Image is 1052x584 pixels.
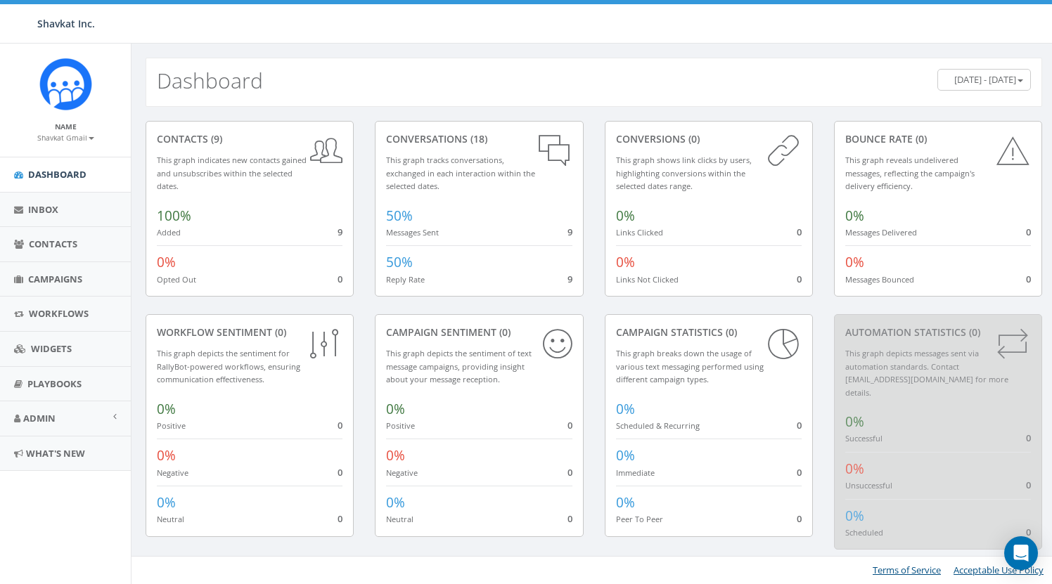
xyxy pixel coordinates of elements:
[28,273,82,285] span: Campaigns
[386,446,405,465] span: 0%
[845,480,892,491] small: Unsuccessful
[26,447,85,460] span: What's New
[954,564,1044,576] a: Acceptable Use Policy
[157,155,307,191] small: This graph indicates new contacts gained and unsubscribes within the selected dates.
[496,325,511,339] span: (0)
[28,203,58,216] span: Inbox
[157,493,176,512] span: 0%
[31,342,72,355] span: Widgets
[39,58,92,110] img: Rally_Corp_Icon_1.png
[913,132,927,145] span: (0)
[1026,479,1031,491] span: 0
[28,168,86,181] span: Dashboard
[157,400,176,418] span: 0%
[797,512,802,525] span: 0
[338,273,342,285] span: 0
[616,325,802,339] div: Campaign Statistics
[157,348,300,384] small: This graph depicts the sentiment for RallyBot-powered workflows, ensuring communication effective...
[616,514,663,524] small: Peer To Peer
[616,400,635,418] span: 0%
[723,325,737,339] span: (0)
[616,467,655,478] small: Immediate
[27,377,82,390] span: Playbooks
[616,493,635,512] span: 0%
[616,420,700,431] small: Scheduled & Recurring
[338,226,342,238] span: 9
[37,17,95,30] span: Shavkat Inc.
[386,227,439,238] small: Messages Sent
[845,274,914,285] small: Messages Bounced
[567,226,572,238] span: 9
[845,348,1008,398] small: This graph depicts messages sent via automation standards. Contact [EMAIL_ADDRESS][DOMAIN_NAME] f...
[845,433,883,443] small: Successful
[1026,431,1031,444] span: 0
[797,226,802,238] span: 0
[386,493,405,512] span: 0%
[338,419,342,431] span: 0
[616,207,635,225] span: 0%
[797,273,802,285] span: 0
[37,131,94,143] a: Shavkat Gmail
[157,69,263,92] h2: Dashboard
[386,207,413,225] span: 50%
[616,446,635,465] span: 0%
[157,227,181,238] small: Added
[567,273,572,285] span: 9
[1004,536,1038,570] div: Open Intercom Messenger
[845,413,864,431] span: 0%
[386,155,535,191] small: This graph tracks conversations, exchanged in each interaction within the selected dates.
[845,132,1031,146] div: Bounce Rate
[567,466,572,479] span: 0
[29,238,77,250] span: Contacts
[616,227,663,238] small: Links Clicked
[567,419,572,431] span: 0
[873,564,941,576] a: Terms of Service
[616,132,802,146] div: conversions
[37,133,94,143] small: Shavkat Gmail
[157,325,342,339] div: Workflow Sentiment
[966,325,980,339] span: (0)
[1026,226,1031,238] span: 0
[208,132,222,145] span: (9)
[157,420,186,431] small: Positive
[686,132,700,145] span: (0)
[386,274,425,285] small: Reply Rate
[386,348,532,384] small: This graph depicts the sentiment of text message campaigns, providing insight about your message ...
[1026,273,1031,285] span: 0
[386,400,405,418] span: 0%
[954,73,1016,86] span: [DATE] - [DATE]
[157,514,184,524] small: Neutral
[845,227,917,238] small: Messages Delivered
[616,274,679,285] small: Links Not Clicked
[157,274,196,285] small: Opted Out
[797,466,802,479] span: 0
[1026,526,1031,538] span: 0
[386,132,572,146] div: conversations
[29,307,89,320] span: Workflows
[845,253,864,271] span: 0%
[845,325,1031,339] div: Automation Statistics
[616,348,764,384] small: This graph breaks down the usage of various text messaging performed using different campaign types.
[845,527,883,538] small: Scheduled
[338,466,342,479] span: 0
[386,325,572,339] div: Campaign Sentiment
[157,446,176,465] span: 0%
[157,253,176,271] span: 0%
[386,253,413,271] span: 50%
[386,420,415,431] small: Positive
[845,155,975,191] small: This graph reveals undelivered messages, reflecting the campaign's delivery efficiency.
[386,514,413,524] small: Neutral
[157,467,188,478] small: Negative
[616,253,635,271] span: 0%
[272,325,286,339] span: (0)
[567,512,572,525] span: 0
[386,467,418,478] small: Negative
[845,207,864,225] span: 0%
[845,507,864,525] span: 0%
[468,132,487,145] span: (18)
[55,122,77,131] small: Name
[616,155,752,191] small: This graph shows link clicks by users, highlighting conversions within the selected dates range.
[797,419,802,431] span: 0
[157,132,342,146] div: contacts
[157,207,191,225] span: 100%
